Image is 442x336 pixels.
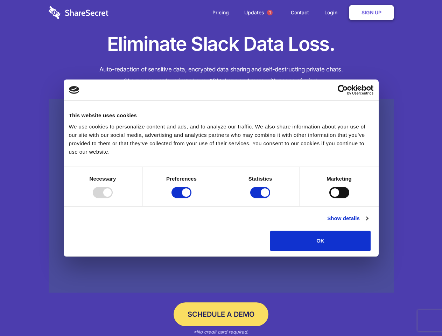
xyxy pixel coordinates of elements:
strong: Statistics [248,176,272,182]
h4: Auto-redaction of sensitive data, encrypted data sharing and self-destructing private chats. Shar... [49,64,394,87]
button: OK [270,231,371,251]
a: Show details [327,214,368,223]
a: Schedule a Demo [174,302,268,326]
a: Pricing [205,2,236,23]
strong: Marketing [327,176,352,182]
a: Login [317,2,348,23]
img: logo-wordmark-white-trans-d4663122ce5f474addd5e946df7df03e33cb6a1c49d2221995e7729f52c070b2.svg [49,6,108,19]
div: We use cookies to personalize content and ads, and to analyze our traffic. We also share informat... [69,122,373,156]
strong: Preferences [166,176,197,182]
a: Wistia video thumbnail [49,99,394,293]
a: Contact [284,2,316,23]
a: Sign Up [349,5,394,20]
span: 1 [267,10,273,15]
a: Usercentrics Cookiebot - opens in a new window [312,85,373,95]
div: This website uses cookies [69,111,373,120]
em: *No credit card required. [194,329,248,335]
strong: Necessary [90,176,116,182]
h1: Eliminate Slack Data Loss. [49,31,394,57]
img: logo [69,86,79,94]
